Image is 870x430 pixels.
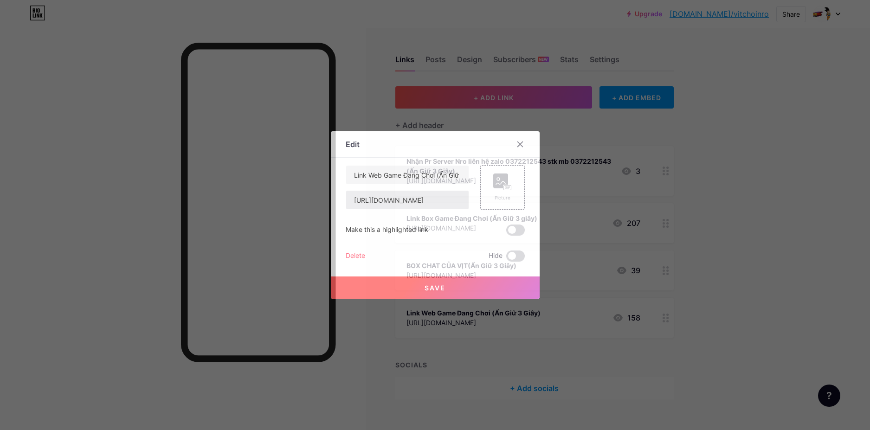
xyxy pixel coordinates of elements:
[493,194,512,201] div: Picture
[425,284,445,292] span: Save
[346,139,360,150] div: Edit
[489,250,503,262] span: Hide
[346,225,428,236] div: Make this a highlighted link
[346,166,469,184] input: Title
[331,276,540,299] button: Save
[346,191,469,209] input: URL
[346,250,365,262] div: Delete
